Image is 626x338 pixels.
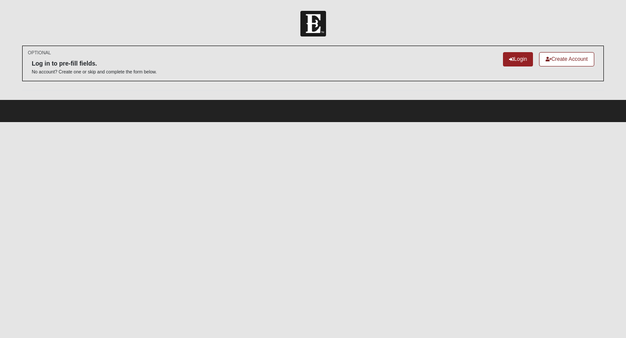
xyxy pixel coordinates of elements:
[300,11,326,36] img: Church of Eleven22 Logo
[28,50,51,56] small: OPTIONAL
[32,60,157,67] h6: Log in to pre-fill fields.
[32,69,157,75] p: No account? Create one or skip and complete the form below.
[539,52,594,66] a: Create Account
[503,52,533,66] a: Login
